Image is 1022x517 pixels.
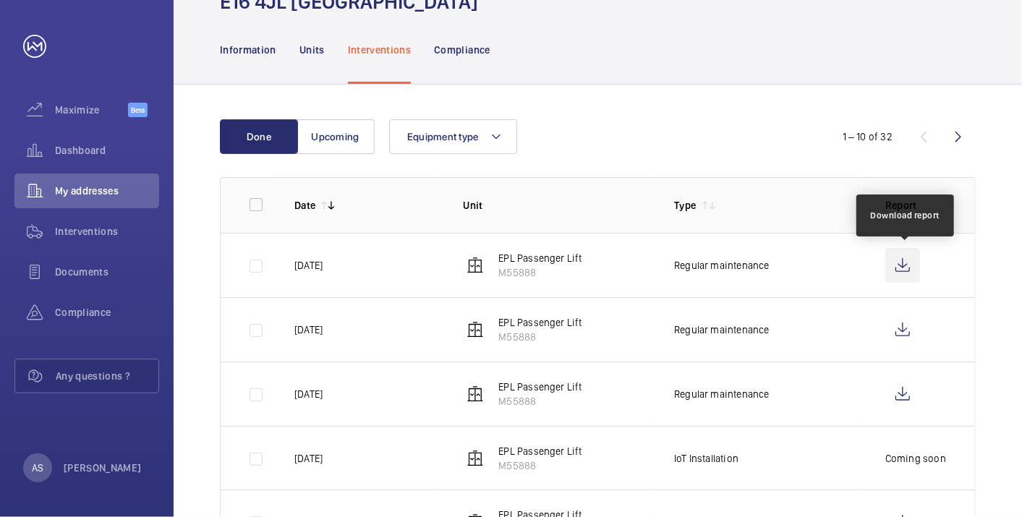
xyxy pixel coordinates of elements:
p: Compliance [434,43,490,57]
span: Interventions [55,224,159,239]
p: IoT Installation [674,451,738,466]
p: M55888 [498,265,582,280]
p: [DATE] [294,451,323,466]
span: Equipment type [407,131,479,142]
p: Type [674,198,696,213]
span: Maximize [55,103,128,117]
p: EPL Passenger Lift [498,315,582,330]
p: Information [220,43,276,57]
p: Regular maintenance [674,258,769,273]
span: Beta [128,103,148,117]
img: elevator.svg [467,321,484,338]
p: Unit [463,198,651,213]
p: [PERSON_NAME] [64,461,142,475]
p: M55888 [498,394,582,409]
div: Download report [871,209,940,222]
p: EPL Passenger Lift [498,251,582,265]
p: Date [294,198,315,213]
span: Dashboard [55,143,159,158]
p: EPL Passenger Lift [498,444,582,458]
p: M55888 [498,330,582,344]
span: Any questions ? [56,369,158,383]
div: 1 – 10 of 32 [843,129,893,144]
p: M55888 [498,458,582,473]
span: Documents [55,265,159,279]
img: elevator.svg [467,450,484,467]
p: [DATE] [294,322,323,337]
p: Regular maintenance [674,387,769,401]
p: Regular maintenance [674,322,769,337]
p: EPL Passenger Lift [498,380,582,394]
p: [DATE] [294,258,323,273]
span: My addresses [55,184,159,198]
button: Upcoming [297,119,375,154]
p: AS [32,461,43,475]
span: Compliance [55,305,159,320]
p: Units [299,43,325,57]
button: Done [220,119,298,154]
button: Equipment type [389,119,517,154]
p: Interventions [348,43,412,57]
img: elevator.svg [467,257,484,274]
img: elevator.svg [467,385,484,403]
p: [DATE] [294,387,323,401]
p: Coming soon [885,451,946,466]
